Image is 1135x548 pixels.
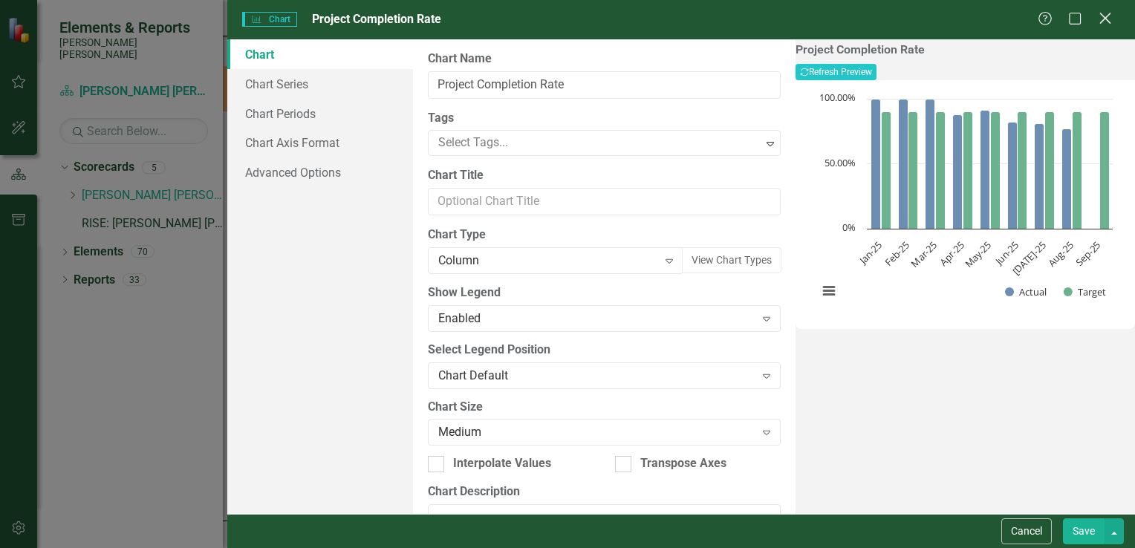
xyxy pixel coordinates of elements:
path: Sep-25, 90. Target. [1100,112,1110,229]
div: Medium [438,424,755,441]
path: Apr-25, 90. Target. [963,112,973,229]
a: Chart Series [227,69,413,99]
path: Jan-25, 100. Actual. [871,100,881,229]
path: Feb-25, 100. Actual. [899,100,908,229]
text: Sep-25 [1073,238,1103,269]
label: Show Legend [428,284,781,301]
div: Transpose Axes [640,455,726,472]
h3: Project Completion Rate [796,43,1135,56]
span: Chart [242,12,297,27]
text: Mar-25 [908,238,939,270]
text: 0% [842,221,856,234]
label: Chart Type [428,226,781,244]
text: Jan-25 [855,238,885,268]
a: Chart Periods [227,99,413,128]
label: Chart Title [428,167,781,184]
path: May-25, 90. Target. [991,112,1001,229]
path: Feb-25, 90. Target. [908,112,918,229]
label: Chart Name [428,50,781,68]
text: [DATE]-25 [1009,238,1049,278]
path: Jul-25, 80.6. Actual. [1035,124,1044,229]
div: Enabled [438,310,755,327]
button: Refresh Preview [796,64,877,80]
label: Select Legend Position [428,342,781,359]
a: Chart Axis Format [227,128,413,157]
path: Jan-25, 90. Target. [882,112,891,229]
path: May-25, 90.9. Actual. [980,111,990,229]
text: 100.00% [819,91,856,104]
label: Chart Size [428,399,781,416]
div: Interpolate Values [453,455,551,472]
button: Show Target [1064,285,1106,299]
text: Feb-25 [882,238,912,269]
a: Advanced Options [227,157,413,187]
span: Project Completion Rate [312,12,441,26]
div: Chart. Highcharts interactive chart. [810,91,1120,314]
path: Jul-25, 90. Target. [1045,112,1055,229]
text: Aug-25 [1045,238,1076,270]
button: Save [1063,518,1105,544]
button: Cancel [1001,518,1052,544]
text: May-25 [962,238,994,270]
a: Chart [227,39,413,69]
text: Apr-25 [937,238,966,268]
button: View chart menu, Chart [819,280,839,301]
path: Apr-25, 87.5. Actual. [953,115,963,229]
text: Jun-25 [992,238,1021,268]
button: View Chart Types [682,247,781,273]
g: Target, bar series 2 of 2 with 9 bars. [882,112,1110,229]
div: Column [438,252,657,270]
path: Aug-25, 77. Actual. [1062,129,1072,229]
label: Tags [428,110,781,127]
label: Chart Description [428,483,781,500]
path: Aug-25, 90. Target. [1073,112,1082,229]
button: Show Actual [1005,285,1047,299]
path: Jun-25, 90. Target. [1018,112,1027,229]
g: Actual, bar series 1 of 2 with 9 bars. [871,99,1100,229]
path: Mar-25, 90. Target. [936,112,946,229]
text: 50.00% [825,156,856,169]
input: Optional Chart Title [428,188,781,215]
path: Jun-25, 81.8. Actual. [1008,123,1018,229]
div: Chart Default [438,367,755,384]
path: Mar-25, 100. Actual. [926,100,935,229]
svg: Interactive chart [810,91,1120,314]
